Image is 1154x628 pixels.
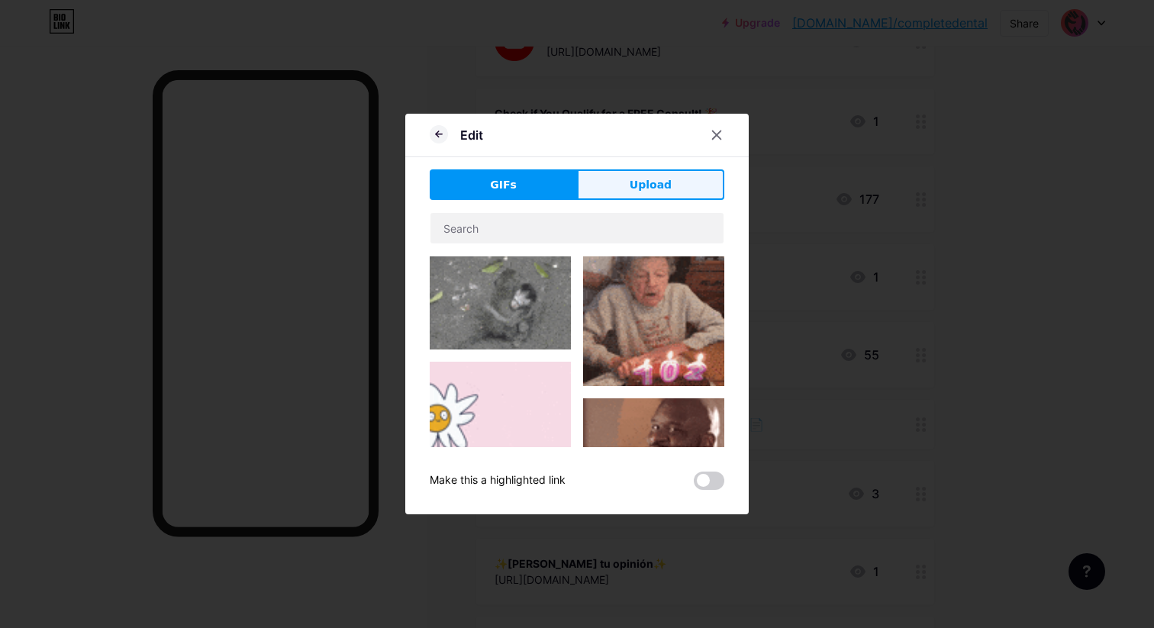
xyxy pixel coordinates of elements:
[430,472,566,490] div: Make this a highlighted link
[430,256,571,349] img: Gihpy
[430,169,577,200] button: GIFs
[577,169,724,200] button: Upload
[583,398,724,528] img: Gihpy
[430,362,571,509] img: Gihpy
[460,126,483,144] div: Edit
[430,213,724,243] input: Search
[630,177,672,193] span: Upload
[583,256,724,386] img: Gihpy
[490,177,517,193] span: GIFs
